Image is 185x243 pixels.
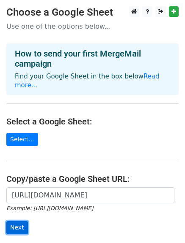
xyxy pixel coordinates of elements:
[15,73,160,89] a: Read more...
[6,187,174,203] input: Paste your Google Sheet URL here
[6,6,179,19] h3: Choose a Google Sheet
[6,221,28,234] input: Next
[6,22,179,31] p: Use one of the options below...
[143,202,185,243] iframe: Chat Widget
[6,174,179,184] h4: Copy/paste a Google Sheet URL:
[6,133,38,146] a: Select...
[15,49,170,69] h4: How to send your first MergeMail campaign
[15,72,170,90] p: Find your Google Sheet in the box below
[143,202,185,243] div: Widget Obrolan
[6,116,179,127] h4: Select a Google Sheet:
[6,205,93,211] small: Example: [URL][DOMAIN_NAME]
